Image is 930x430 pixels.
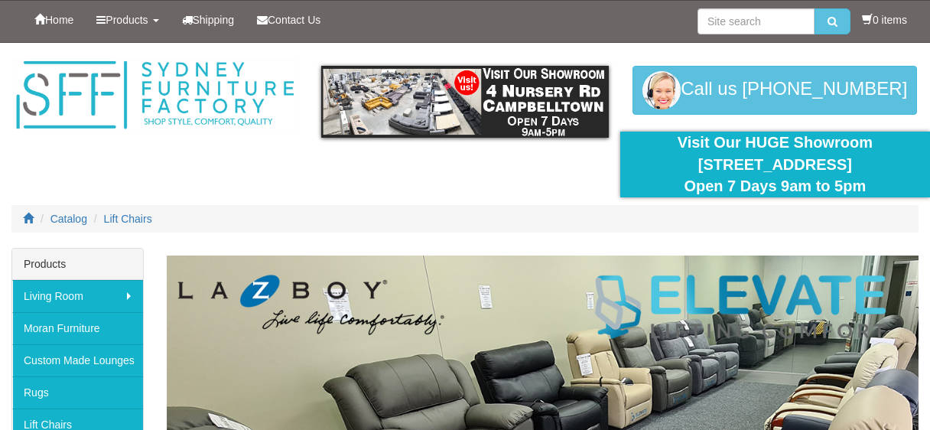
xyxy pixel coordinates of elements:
img: Sydney Furniture Factory [11,58,298,132]
a: Moran Furniture [12,312,143,344]
img: showroom.gif [321,66,608,138]
span: Products [106,14,148,26]
span: Home [45,14,73,26]
a: Catalog [50,213,87,225]
a: Lift Chairs [104,213,152,225]
a: Products [85,1,170,39]
span: Shipping [193,14,235,26]
a: Living Room [12,280,143,312]
li: 0 items [862,12,907,28]
div: Visit Our HUGE Showroom [STREET_ADDRESS] Open 7 Days 9am to 5pm [632,132,919,197]
a: Custom Made Lounges [12,344,143,376]
a: Shipping [171,1,246,39]
input: Site search [697,8,815,34]
div: Products [12,249,143,280]
span: Contact Us [268,14,320,26]
a: Rugs [12,376,143,409]
a: Contact Us [246,1,332,39]
a: Home [23,1,85,39]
